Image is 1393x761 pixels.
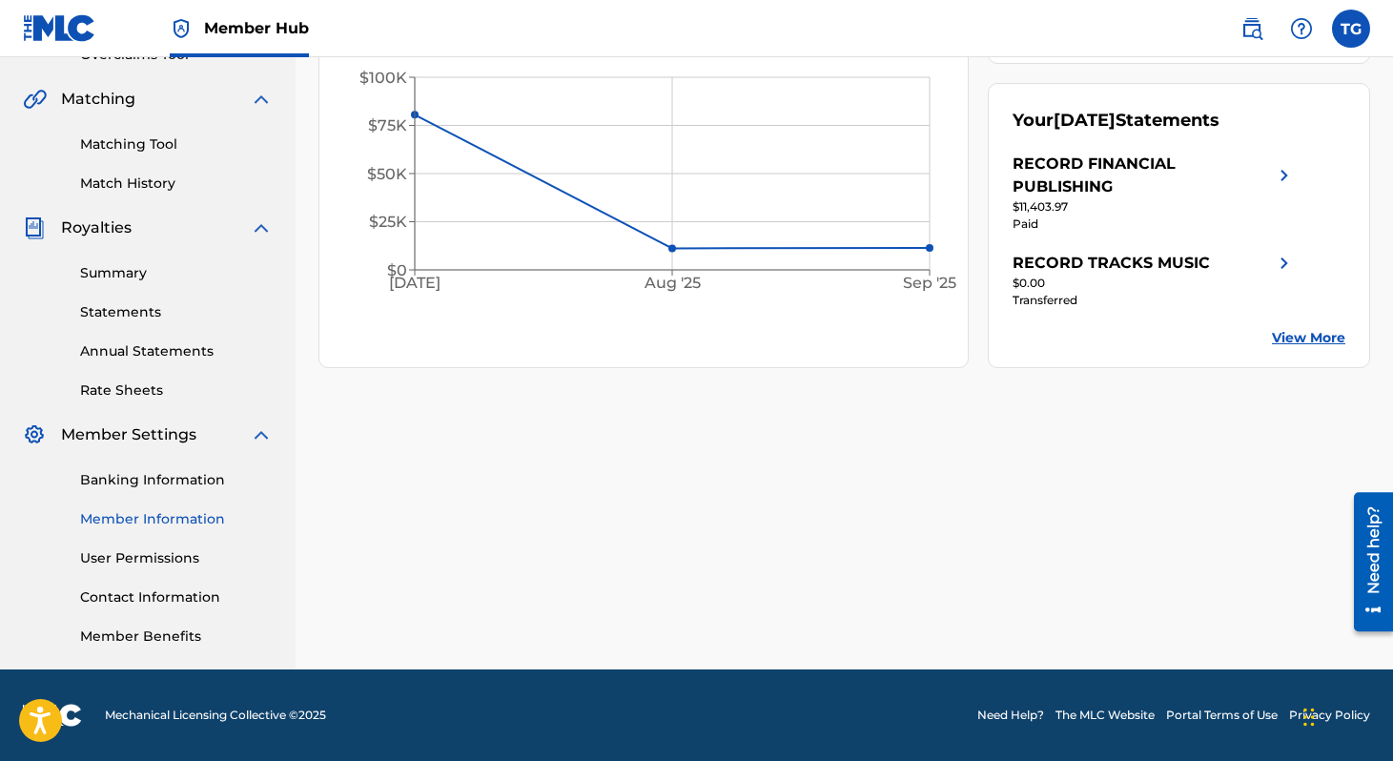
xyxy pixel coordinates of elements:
span: Mechanical Licensing Collective © 2025 [105,707,326,724]
a: Annual Statements [80,341,273,361]
div: User Menu [1332,10,1370,48]
tspan: [DATE] [389,274,440,292]
img: Matching [23,88,47,111]
a: Portal Terms of Use [1166,707,1278,724]
div: $11,403.97 [1013,198,1296,216]
img: MLC Logo [23,14,96,42]
tspan: $75K [368,116,407,134]
a: Member Information [80,509,273,529]
a: User Permissions [80,548,273,568]
tspan: $0 [387,261,407,279]
a: Banking Information [80,470,273,490]
a: Member Benefits [80,627,273,647]
div: Help [1282,10,1321,48]
a: Statements [80,302,273,322]
img: Royalties [23,216,46,239]
span: Royalties [61,216,132,239]
iframe: Chat Widget [1298,669,1393,761]
a: Need Help? [977,707,1044,724]
tspan: $25K [369,213,407,231]
img: expand [250,216,273,239]
a: Privacy Policy [1289,707,1370,724]
div: Paid [1013,216,1296,233]
a: View More [1272,328,1345,348]
img: Top Rightsholder [170,17,193,40]
a: Summary [80,263,273,283]
img: logo [23,704,82,727]
a: Match History [80,174,273,194]
img: help [1290,17,1313,40]
div: Transferred [1013,292,1296,309]
img: right chevron icon [1273,252,1296,275]
tspan: Sep '25 [903,274,956,292]
img: expand [250,423,273,446]
div: RECORD TRACKS MUSIC [1013,252,1210,275]
span: Member Hub [204,17,309,39]
a: Matching Tool [80,134,273,154]
div: $0.00 [1013,275,1296,292]
a: RECORD FINANCIAL PUBLISHINGright chevron icon$11,403.97Paid [1013,153,1296,233]
a: Rate Sheets [80,380,273,401]
tspan: $50K [367,165,407,183]
div: RECORD FINANCIAL PUBLISHING [1013,153,1273,198]
a: RECORD TRACKS MUSICright chevron icon$0.00Transferred [1013,252,1296,309]
img: Member Settings [23,423,46,446]
img: right chevron icon [1273,153,1296,198]
span: Matching [61,88,135,111]
img: search [1240,17,1263,40]
div: Your Statements [1013,108,1219,134]
span: Member Settings [61,423,196,446]
div: Drag [1303,689,1315,746]
a: The MLC Website [1055,707,1155,724]
tspan: $100K [359,69,407,87]
span: [DATE] [1054,110,1116,131]
iframe: Resource Center [1340,485,1393,639]
tspan: Aug '25 [644,274,701,292]
img: expand [250,88,273,111]
a: Contact Information [80,587,273,607]
a: Public Search [1233,10,1271,48]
